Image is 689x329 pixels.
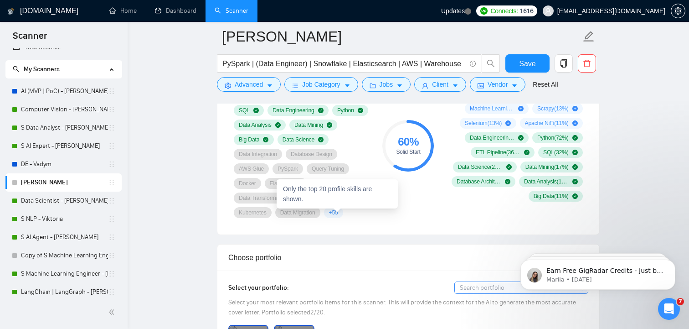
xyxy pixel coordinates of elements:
a: S Data Analyst - [PERSON_NAME] [21,119,108,137]
span: AWS Glue [239,165,264,172]
a: [PERSON_NAME] [21,173,108,192]
span: holder [108,270,115,277]
span: check-circle [524,150,530,155]
span: bars [292,82,298,89]
span: Python [337,107,354,114]
span: check-circle [572,135,578,141]
span: check-circle [505,179,510,184]
button: settingAdvancedcaret-down [217,77,281,92]
img: upwork-logo.png [480,7,488,15]
button: barsJob Categorycaret-down [284,77,358,92]
span: 7 [677,298,684,305]
li: AI (MVP | PoC) - Vitaliy [5,82,122,100]
a: searchScanner [215,7,248,15]
span: info-circle [470,61,476,67]
span: check-circle [318,108,324,113]
a: Reset All [533,79,558,89]
span: Select your portfolio: [228,284,289,292]
span: Python ( 72 %) [537,134,569,141]
span: search [13,66,19,72]
span: Selenium ( 13 %) [465,120,502,127]
span: holder [108,88,115,95]
button: search [482,54,500,73]
a: S AI Expert - [PERSON_NAME] [21,137,108,155]
span: Database Architecture ( 17 %) [457,178,501,185]
span: Job Category [302,79,340,89]
span: Data Engineering ( 77 %) [470,134,514,141]
span: user [422,82,428,89]
span: My Scanners [24,65,60,73]
span: My Scanners [13,65,60,73]
span: Database Design [291,151,332,158]
span: delete [578,59,596,68]
span: holder [108,106,115,113]
span: Query Tuning [312,165,344,172]
li: S Machine Learning Engineer - Bohdan [5,265,122,283]
a: homeHome [109,7,137,15]
a: S Machine Learning Engineer - [PERSON_NAME] [21,265,108,283]
span: caret-down [511,82,518,89]
a: LangChain | LangGraph - [PERSON_NAME] [21,283,108,301]
span: check-circle [263,137,268,142]
span: folder [370,82,376,89]
span: Apache NiFi ( 11 %) [525,120,569,127]
span: holder [108,161,115,168]
span: Data Migration [280,209,315,216]
span: holder [108,179,115,186]
span: holder [108,124,115,131]
span: check-circle [358,108,363,113]
span: check-circle [572,164,578,170]
span: setting [671,7,685,15]
span: Connects: [490,6,518,16]
span: Select your most relevant portfolio items for this scanner. This will provide the context for the... [228,298,576,316]
span: Data Mining ( 17 %) [525,163,569,171]
span: Vendor [488,79,508,89]
button: idcardVendorcaret-down [470,77,525,92]
li: S NLP - Viktoria [5,210,122,228]
span: Docker [239,180,256,187]
span: user [545,8,551,14]
a: setting [671,7,685,15]
li: DE - Petro [5,173,122,192]
span: Elasticsearch [270,180,302,187]
span: Data Transformation [239,194,288,202]
a: Computer Vision - [PERSON_NAME] [21,100,108,119]
li: Computer Vision - Vlad [5,100,122,119]
span: Big Data [239,136,259,143]
span: Data Integration [239,151,277,158]
iframe: Intercom notifications message [507,240,689,304]
span: search [482,59,499,68]
button: copy [555,54,573,73]
span: check-circle [506,164,512,170]
span: Advanced [235,79,263,89]
input: Search portfolio [455,282,588,293]
iframe: Intercom live chat [658,298,680,320]
span: SQL [239,107,250,114]
span: Data Engineering [273,107,314,114]
span: Data Analysis [239,121,272,129]
span: check-circle [318,137,324,142]
a: S NLP - Viktoria [21,210,108,228]
span: holder [108,215,115,223]
li: S Data Analyst - Vlad [5,119,122,137]
a: AI (MVP | PoC) - [PERSON_NAME] [21,82,108,100]
span: holder [108,142,115,150]
span: check-circle [518,135,524,141]
span: SQL ( 32 %) [543,149,569,156]
a: dashboardDashboard [155,7,196,15]
span: Data Science [283,136,314,143]
span: Data Analysis ( 13 %) [524,178,569,185]
li: S AI Agent - Viktoria [5,228,122,246]
li: DE - Vadym [5,155,122,173]
span: ETL Pipeline ( 36 %) [476,149,520,156]
span: 1616 [520,6,534,16]
span: Client [432,79,448,89]
div: Choose portfolio [228,245,588,271]
span: caret-down [267,82,273,89]
span: plus-circle [572,106,578,111]
button: delete [578,54,596,73]
span: check-circle [572,150,578,155]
